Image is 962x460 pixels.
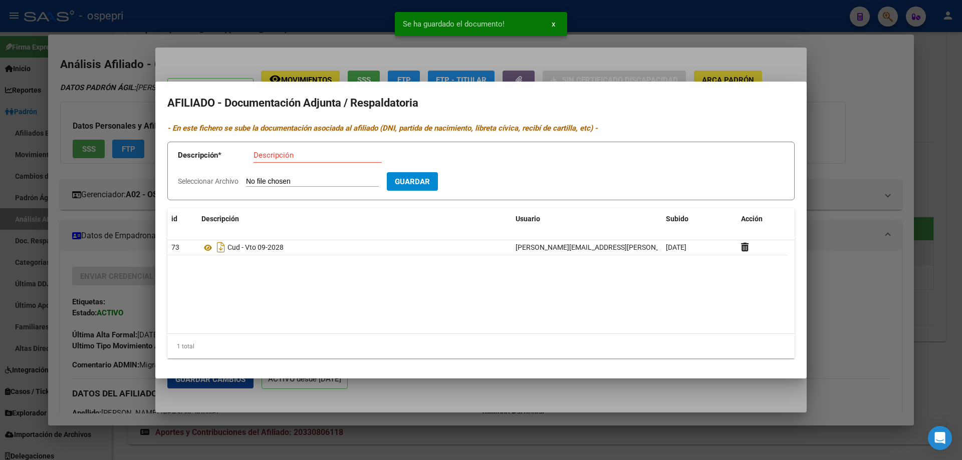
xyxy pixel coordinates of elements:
datatable-header-cell: id [167,208,197,230]
span: Seleccionar Archivo [178,177,238,185]
button: x [544,15,563,33]
span: [DATE] [666,243,686,251]
span: id [171,215,177,223]
datatable-header-cell: Usuario [512,208,662,230]
i: - En este fichero se sube la documentación asociada al afiliado (DNI, partida de nacimiento, libr... [167,124,598,133]
button: Guardar [387,172,438,191]
span: Usuario [516,215,540,223]
datatable-header-cell: Acción [737,208,787,230]
datatable-header-cell: Descripción [197,208,512,230]
span: [PERSON_NAME][EMAIL_ADDRESS][PERSON_NAME][DOMAIN_NAME] - [PERSON_NAME] [516,243,793,251]
span: Acción [741,215,763,223]
div: 1 total [167,334,795,359]
span: 73 [171,243,179,251]
h2: AFILIADO - Documentación Adjunta / Respaldatoria [167,94,795,113]
span: Cud - Vto 09-2028 [227,244,284,252]
div: Open Intercom Messenger [928,426,952,450]
datatable-header-cell: Subido [662,208,737,230]
span: Descripción [201,215,239,223]
span: Subido [666,215,688,223]
span: Se ha guardado el documento! [403,19,505,29]
span: x [552,20,555,29]
i: Descargar documento [214,239,227,255]
span: Guardar [395,177,430,186]
p: Descripción [178,150,254,161]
